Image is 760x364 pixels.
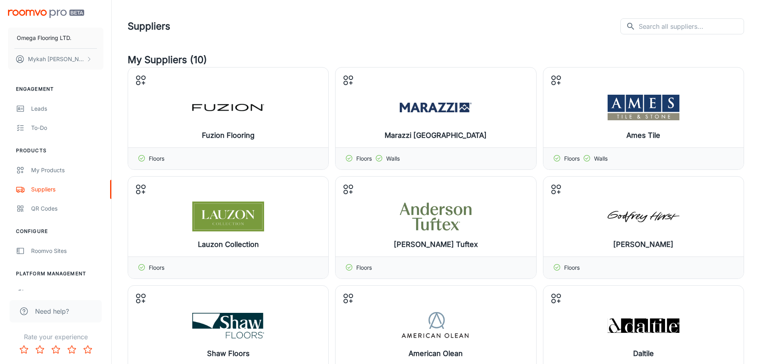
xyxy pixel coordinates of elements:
div: To-do [31,123,103,132]
p: Floors [149,154,164,163]
div: Suppliers [31,185,103,194]
input: Search all suppliers... [639,18,744,34]
p: Floors [356,154,372,163]
button: Rate 4 star [64,342,80,358]
p: Omega Flooring LTD. [17,34,71,42]
button: Rate 3 star [48,342,64,358]
h4: My Suppliers (10) [128,53,744,67]
button: Rate 2 star [32,342,48,358]
p: Floors [356,263,372,272]
div: User Administration [31,289,103,298]
p: Floors [564,154,580,163]
button: Rate 1 star [16,342,32,358]
div: Roomvo Sites [31,247,103,255]
p: Mykah [PERSON_NAME] [28,55,84,64]
p: Walls [594,154,608,163]
button: Omega Flooring LTD. [8,28,103,48]
p: Rate your experience [6,332,105,342]
div: Leads [31,104,103,113]
p: Floors [564,263,580,272]
button: Mykah [PERSON_NAME] [8,49,103,70]
h1: Suppliers [128,19,170,34]
div: My Products [31,166,103,175]
p: Walls [386,154,400,163]
span: Need help? [35,306,69,316]
button: Rate 5 star [80,342,96,358]
p: Floors [149,263,164,272]
img: Roomvo PRO Beta [8,10,84,18]
div: QR Codes [31,204,103,213]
